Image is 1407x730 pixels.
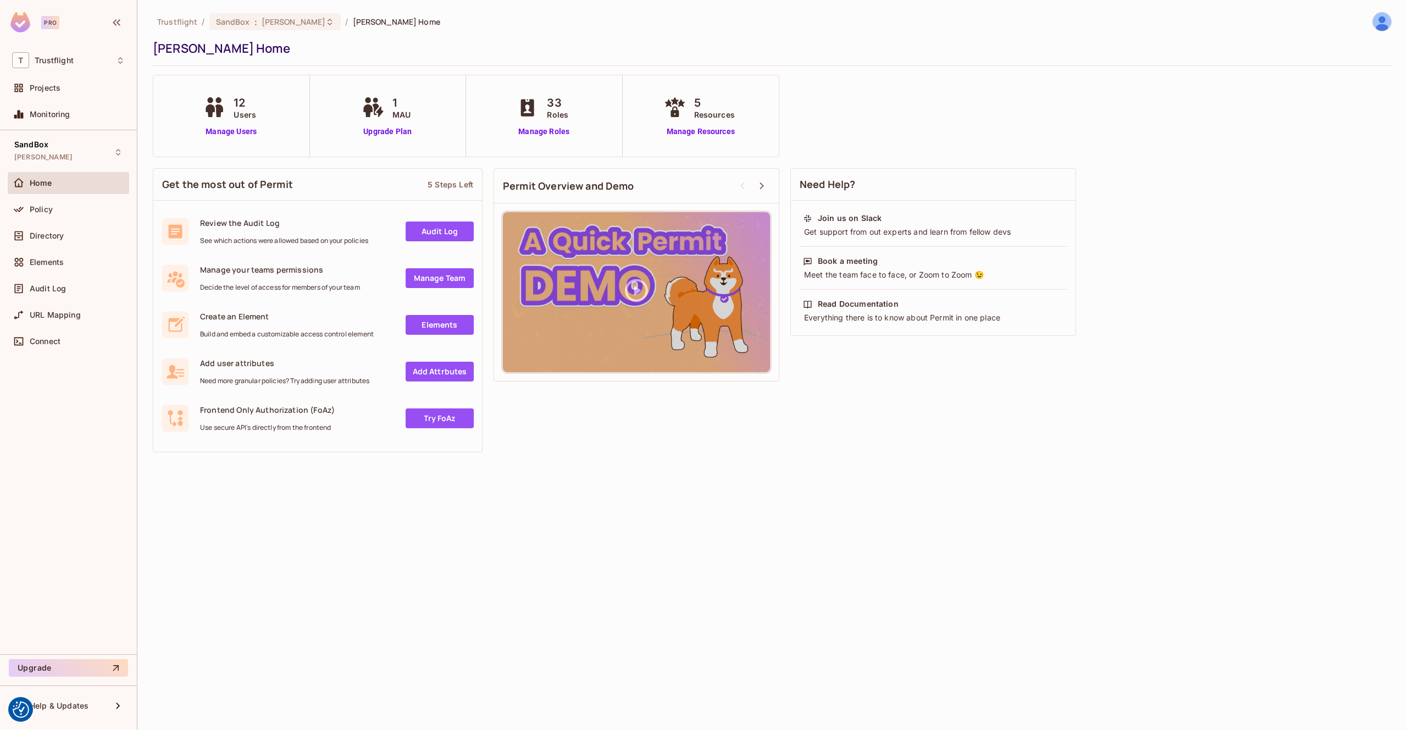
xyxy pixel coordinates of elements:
[30,110,70,119] span: Monitoring
[803,312,1063,323] div: Everything there is to know about Permit in one place
[359,126,416,137] a: Upgrade Plan
[12,52,29,68] span: T
[30,205,53,214] span: Policy
[406,362,474,381] a: Add Attrbutes
[803,226,1063,237] div: Get support from out experts and learn from fellow devs
[200,377,369,385] span: Need more granular policies? Try adding user attributes
[345,16,348,27] li: /
[200,264,360,275] span: Manage your teams permissions
[800,178,856,191] span: Need Help?
[406,315,474,335] a: Elements
[428,179,473,190] div: 5 Steps Left
[30,231,64,240] span: Directory
[254,18,258,26] span: :
[30,701,88,710] span: Help & Updates
[353,16,440,27] span: [PERSON_NAME] Home
[406,222,474,241] a: Audit Log
[30,311,81,319] span: URL Mapping
[694,95,735,111] span: 5
[202,16,204,27] li: /
[818,213,882,224] div: Join us on Slack
[262,16,326,27] span: [PERSON_NAME]
[200,236,368,245] span: See which actions were allowed based on your policies
[153,40,1386,57] div: [PERSON_NAME] Home
[514,126,574,137] a: Manage Roles
[803,269,1063,280] div: Meet the team face to face, or Zoom to Zoom 😉
[818,298,899,309] div: Read Documentation
[661,126,740,137] a: Manage Resources
[547,95,568,111] span: 33
[10,12,30,32] img: SReyMgAAAABJRU5ErkJggg==
[818,256,878,267] div: Book a meeting
[200,218,368,228] span: Review the Audit Log
[406,268,474,288] a: Manage Team
[234,95,256,111] span: 12
[30,337,60,346] span: Connect
[1373,13,1391,31] img: James Duncan
[503,179,634,193] span: Permit Overview and Demo
[30,84,60,92] span: Projects
[392,109,411,120] span: MAU
[14,153,73,162] span: [PERSON_NAME]
[162,178,293,191] span: Get the most out of Permit
[157,16,197,27] span: the active workspace
[13,701,29,718] button: Consent Preferences
[41,16,59,29] div: Pro
[547,109,568,120] span: Roles
[9,659,128,677] button: Upgrade
[216,16,250,27] span: SandBox
[14,140,48,149] span: SandBox
[30,179,52,187] span: Home
[13,701,29,718] img: Revisit consent button
[30,284,66,293] span: Audit Log
[35,56,74,65] span: Workspace: Trustflight
[234,109,256,120] span: Users
[200,358,369,368] span: Add user attributes
[392,95,411,111] span: 1
[201,126,262,137] a: Manage Users
[200,423,335,432] span: Use secure API's directly from the frontend
[30,258,64,267] span: Elements
[406,408,474,428] a: Try FoAz
[200,405,335,415] span: Frontend Only Authorization (FoAz)
[200,283,360,292] span: Decide the level of access for members of your team
[200,330,374,339] span: Build and embed a customizable access control element
[694,109,735,120] span: Resources
[200,311,374,322] span: Create an Element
